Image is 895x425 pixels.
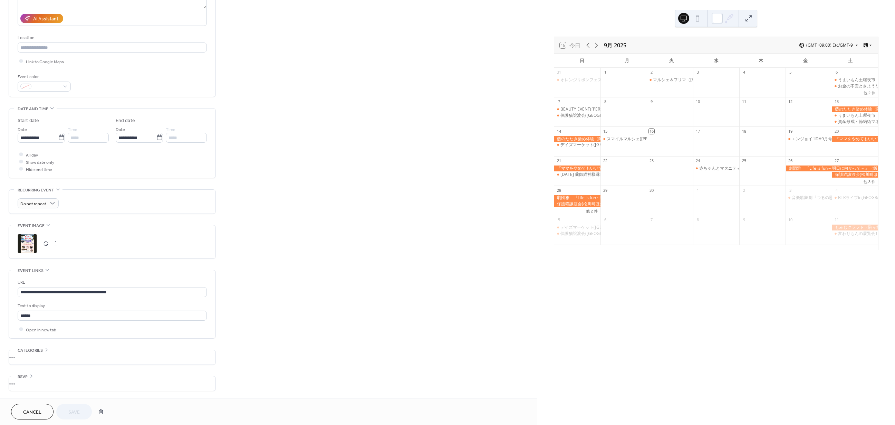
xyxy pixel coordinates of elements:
[18,105,48,113] span: Date and time
[695,70,700,75] div: 3
[560,225,671,230] div: デイズマーケット([GEOGRAPHIC_DATA][PERSON_NAME])
[603,70,608,75] div: 1
[11,404,54,419] button: Cancel
[649,188,654,193] div: 30
[604,41,626,49] div: 9月 2025
[694,54,738,68] div: 水
[554,195,600,201] div: 劇団雅 『Life is fun～明日に向かって～』（飯田市）
[605,54,649,68] div: 月
[18,126,27,133] span: Date
[788,217,793,222] div: 10
[741,70,747,75] div: 4
[834,217,839,222] div: 11
[18,373,28,380] span: RSVP
[649,70,654,75] div: 2
[18,302,205,310] div: Text to display
[834,70,839,75] div: 6
[556,99,561,104] div: 7
[560,106,667,112] div: BEAUTY EVENT([PERSON_NAME][GEOGRAPHIC_DATA])
[68,126,77,133] span: Time
[33,15,58,22] div: AI Assistant
[18,187,54,194] span: Recurring event
[560,77,684,83] div: オレンジリボンフェス（[PERSON_NAME][GEOGRAPHIC_DATA]）
[603,188,608,193] div: 29
[832,136,878,142] div: 『ママをやめてもいいですか！？』映画上映会(高森町・中川村)
[832,77,878,83] div: うまいもん土曜夜市（喬木村）
[26,159,54,166] span: Show date only
[792,136,840,142] div: エンジョイ!IIDA9月号発行
[792,195,891,201] div: 音楽歌舞劇『つるの恩がえし』（[PERSON_NAME]）
[695,188,700,193] div: 1
[9,376,215,391] div: •••
[649,158,654,163] div: 23
[554,225,600,230] div: デイズマーケット(中川村)
[786,136,832,142] div: エンジョイ!IIDA9月号発行
[783,54,828,68] div: 金
[583,207,600,214] button: 他 2 件
[20,14,63,23] button: AI Assistant
[26,326,56,333] span: Open in new tab
[600,136,647,142] div: スマイルマルシェ(飯田市)
[554,142,600,148] div: デイズマーケット(中川村)
[554,166,600,171] div: 『ママをやめてもいいですか！？』映画上映会(高森町・中川村)
[649,99,654,104] div: 9
[741,217,747,222] div: 9
[603,99,608,104] div: 8
[603,217,608,222] div: 6
[554,77,600,83] div: オレンジリボンフェス（飯田市）
[18,117,39,124] div: Start date
[554,201,600,207] div: 保護猫譲渡会(松川町ほか)
[834,188,839,193] div: 4
[166,126,175,133] span: Time
[788,70,793,75] div: 5
[786,195,832,201] div: 音楽歌舞劇『つるの恩がえし』（飯田市）
[649,217,654,222] div: 7
[26,151,38,159] span: All day
[741,129,747,134] div: 18
[693,166,739,171] div: 赤ちゃんとマタニティさん(飯田市）
[556,129,561,134] div: 14
[741,188,747,193] div: 2
[788,158,793,163] div: 26
[560,172,648,178] div: [DATE] 薬師猫神様縁日([GEOGRAPHIC_DATA])
[695,129,700,134] div: 17
[116,117,135,124] div: End date
[832,225,878,230] div: もみじクラフト（駒ヶ根市）
[861,178,878,185] button: 他 3 件
[832,83,878,89] div: お金の不安とさようなら（飯田市）
[554,136,600,142] div: 藍のたたき染め体験（阿智村）
[554,106,600,112] div: BEAUTY EVENT(飯田市)
[834,129,839,134] div: 20
[788,99,793,104] div: 12
[18,234,37,253] div: ;
[26,58,64,65] span: Link to Google Maps
[699,166,829,171] div: 赤ちゃんとマタニティさん([PERSON_NAME][GEOGRAPHIC_DATA]）
[20,200,46,208] span: Do not repeat
[18,34,205,41] div: Location
[554,231,600,237] div: 保護猫譲渡会(高森町ほか)
[554,113,600,119] div: 保護猫譲渡会(高森町ほか)
[556,188,561,193] div: 28
[861,89,878,96] button: 他 2 件
[832,113,878,119] div: うまいもん土曜夜市（喬木村）
[18,222,45,229] span: Event image
[741,99,747,104] div: 11
[18,267,44,274] span: Event links
[647,77,693,83] div: マルシェ＆フリマ（飯田市）
[739,54,783,68] div: 木
[832,195,878,201] div: BTRライブinSpaceTama(飯田市)
[653,77,769,83] div: マルシェ＆フリマ（[PERSON_NAME][GEOGRAPHIC_DATA]）
[556,70,561,75] div: 31
[18,279,205,286] div: URL
[18,73,69,81] div: Event color
[786,166,878,171] div: 劇団雅 『Life is fun～明日に向かって～』（飯田市）
[560,54,604,68] div: 日
[834,99,839,104] div: 13
[23,409,41,416] span: Cancel
[9,350,215,365] div: •••
[834,158,839,163] div: 27
[741,158,747,163] div: 25
[607,136,717,142] div: スマイルマルシェ([PERSON_NAME][GEOGRAPHIC_DATA])
[556,217,561,222] div: 5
